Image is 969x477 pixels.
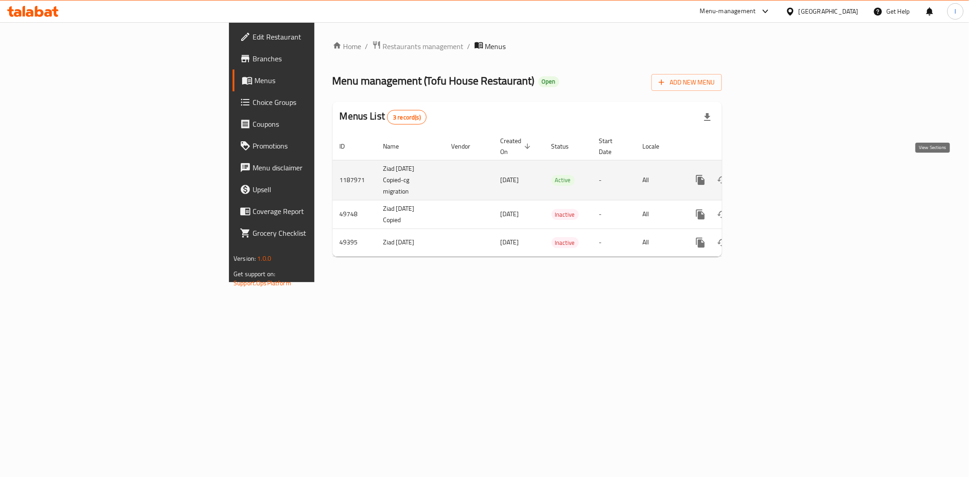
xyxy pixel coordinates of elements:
span: ID [340,141,357,152]
li: / [467,41,471,52]
span: Name [383,141,411,152]
td: Ziad [DATE] [376,229,444,256]
span: Branches [253,53,383,64]
span: Menus [254,75,383,86]
span: Menu management ( Tofu House Restaurant ) [333,70,535,91]
a: Coupons [233,113,391,135]
button: Add New Menu [651,74,722,91]
span: Status [552,141,581,152]
a: Restaurants management [372,40,464,52]
span: [DATE] [501,208,519,220]
span: Version: [234,253,256,264]
span: Grocery Checklist [253,228,383,238]
div: Export file [696,106,718,128]
span: Promotions [253,140,383,151]
span: Open [538,78,559,85]
span: Inactive [552,238,579,248]
td: - [592,229,636,256]
span: Created On [501,135,533,157]
a: Menu disclaimer [233,157,391,179]
div: Menu-management [700,6,756,17]
td: Ziad [DATE] Copied [376,200,444,229]
td: All [636,229,682,256]
a: Edit Restaurant [233,26,391,48]
table: enhanced table [333,133,784,257]
td: Ziad [DATE] Copied-cg migration [376,160,444,200]
a: Promotions [233,135,391,157]
div: Total records count [387,110,427,124]
th: Actions [682,133,784,160]
td: All [636,200,682,229]
button: more [690,204,711,225]
span: Inactive [552,209,579,220]
h2: Menus List [340,109,427,124]
span: Vendor [452,141,482,152]
span: Locale [643,141,671,152]
span: [DATE] [501,236,519,248]
div: [GEOGRAPHIC_DATA] [799,6,859,16]
a: Choice Groups [233,91,391,113]
span: Menus [485,41,506,52]
span: 1.0.0 [257,253,271,264]
span: Upsell [253,184,383,195]
td: - [592,200,636,229]
span: Start Date [599,135,625,157]
td: All [636,160,682,200]
span: Get support on: [234,268,275,280]
span: 3 record(s) [388,113,426,122]
a: Upsell [233,179,391,200]
button: more [690,232,711,253]
div: Active [552,175,575,186]
td: - [592,160,636,200]
span: Choice Groups [253,97,383,108]
a: Menus [233,70,391,91]
button: Change Status [711,232,733,253]
nav: breadcrumb [333,40,722,52]
span: Restaurants management [383,41,464,52]
button: Change Status [711,169,733,191]
span: Coupons [253,119,383,129]
span: [DATE] [501,174,519,186]
span: Menu disclaimer [253,162,383,173]
div: Open [538,76,559,87]
button: more [690,169,711,191]
span: I [954,6,956,16]
button: Change Status [711,204,733,225]
a: Support.OpsPlatform [234,277,291,289]
span: Coverage Report [253,206,383,217]
a: Coverage Report [233,200,391,222]
span: Edit Restaurant [253,31,383,42]
a: Branches [233,48,391,70]
span: Active [552,175,575,185]
span: Add New Menu [659,77,715,88]
a: Grocery Checklist [233,222,391,244]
